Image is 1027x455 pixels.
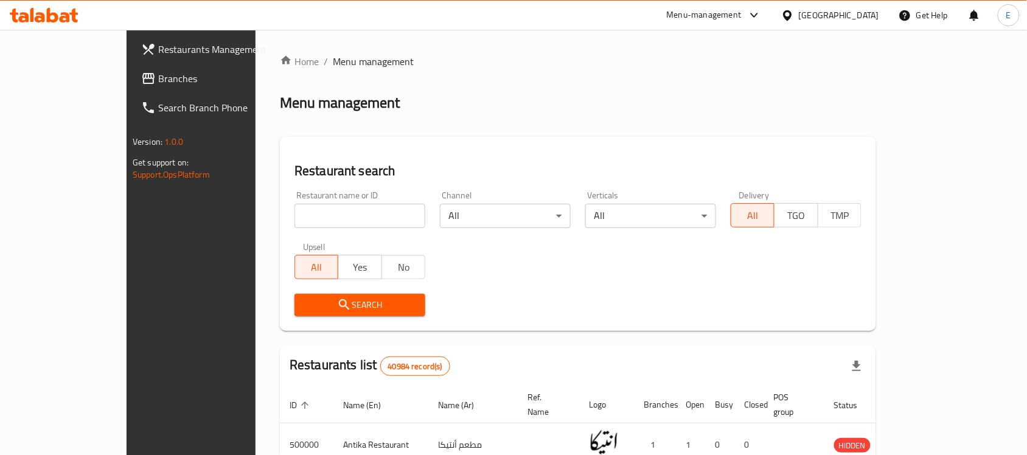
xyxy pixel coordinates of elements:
span: Search [304,297,416,313]
button: Search [294,294,425,316]
th: Branches [634,386,677,423]
li: / [324,54,328,69]
input: Search for restaurant name or ID.. [294,204,425,228]
label: Upsell [303,243,326,251]
span: Name (Ar) [438,398,490,412]
button: TGO [774,203,818,227]
th: Open [677,386,706,423]
th: Closed [735,386,764,423]
span: TGO [779,207,813,224]
span: Branches [158,71,288,86]
span: Version: [133,134,162,150]
th: Busy [706,386,735,423]
div: All [585,204,716,228]
div: Export file [842,352,871,381]
div: All [440,204,571,228]
div: Menu-management [667,8,742,23]
span: Ref. Name [527,390,565,419]
a: Home [280,54,319,69]
span: Search Branch Phone [158,100,288,115]
span: TMP [823,207,857,224]
span: POS group [774,390,810,419]
th: Logo [579,386,634,423]
span: E [1006,9,1011,22]
button: All [294,255,338,279]
label: Delivery [739,191,770,200]
button: Yes [338,255,381,279]
span: Restaurants Management [158,42,288,57]
div: HIDDEN [834,438,871,453]
a: Support.OpsPlatform [133,167,210,182]
span: HIDDEN [834,439,871,453]
button: No [381,255,425,279]
span: Yes [343,259,377,276]
a: Restaurants Management [131,35,298,64]
nav: breadcrumb [280,54,876,69]
span: All [300,259,333,276]
span: ID [290,398,313,412]
a: Search Branch Phone [131,93,298,122]
a: Branches [131,64,298,93]
span: No [387,259,420,276]
button: TMP [818,203,862,227]
span: 1.0.0 [164,134,183,150]
span: Menu management [333,54,414,69]
span: Get support on: [133,155,189,170]
span: All [736,207,770,224]
span: 40984 record(s) [381,361,450,372]
span: Status [834,398,874,412]
button: All [731,203,775,227]
div: [GEOGRAPHIC_DATA] [799,9,879,22]
div: Total records count [380,356,450,376]
h2: Restaurants list [290,356,450,376]
span: Name (En) [343,398,397,412]
h2: Menu management [280,93,400,113]
h2: Restaurant search [294,162,862,180]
